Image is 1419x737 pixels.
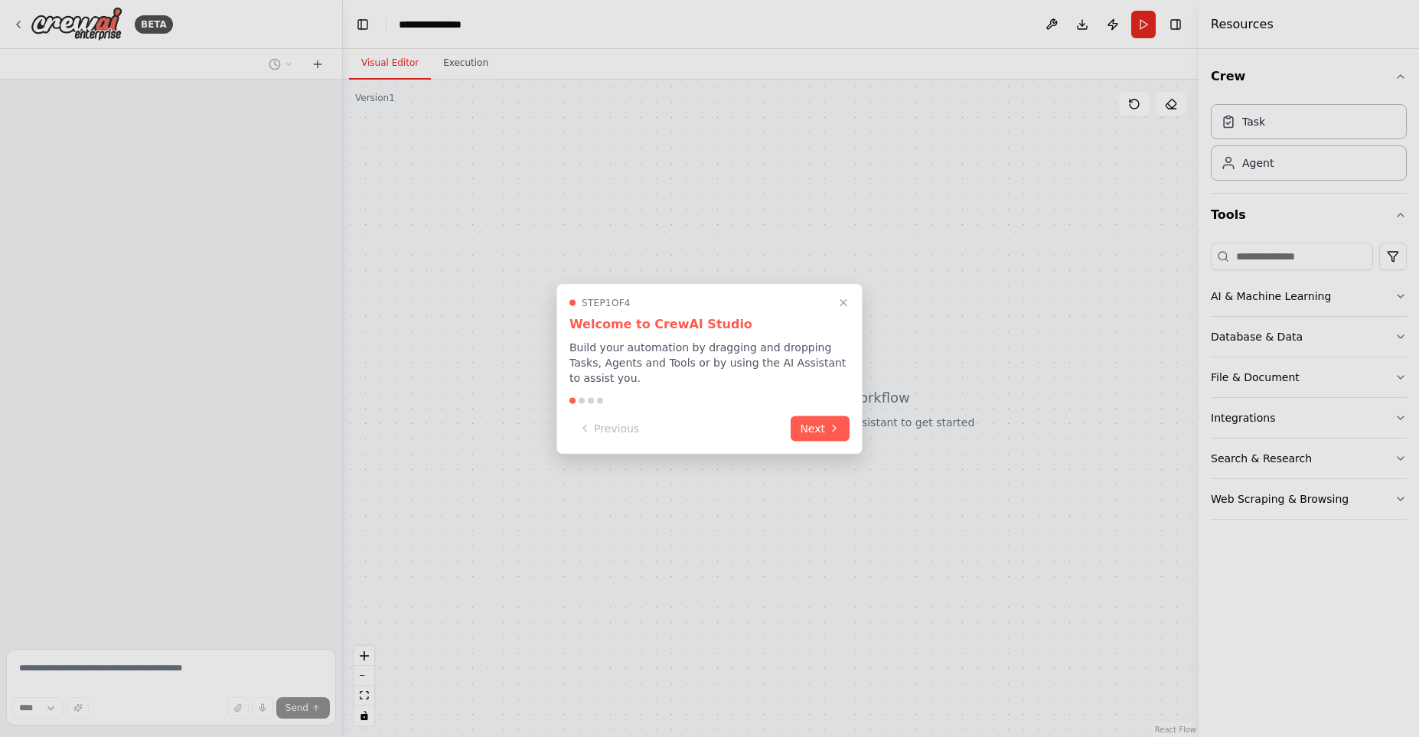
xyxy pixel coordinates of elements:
[352,14,374,35] button: Hide left sidebar
[834,293,853,311] button: Close walkthrough
[569,339,850,385] p: Build your automation by dragging and dropping Tasks, Agents and Tools or by using the AI Assista...
[569,416,648,441] button: Previous
[569,315,850,333] h3: Welcome to CrewAI Studio
[791,416,850,441] button: Next
[582,296,631,308] span: Step 1 of 4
